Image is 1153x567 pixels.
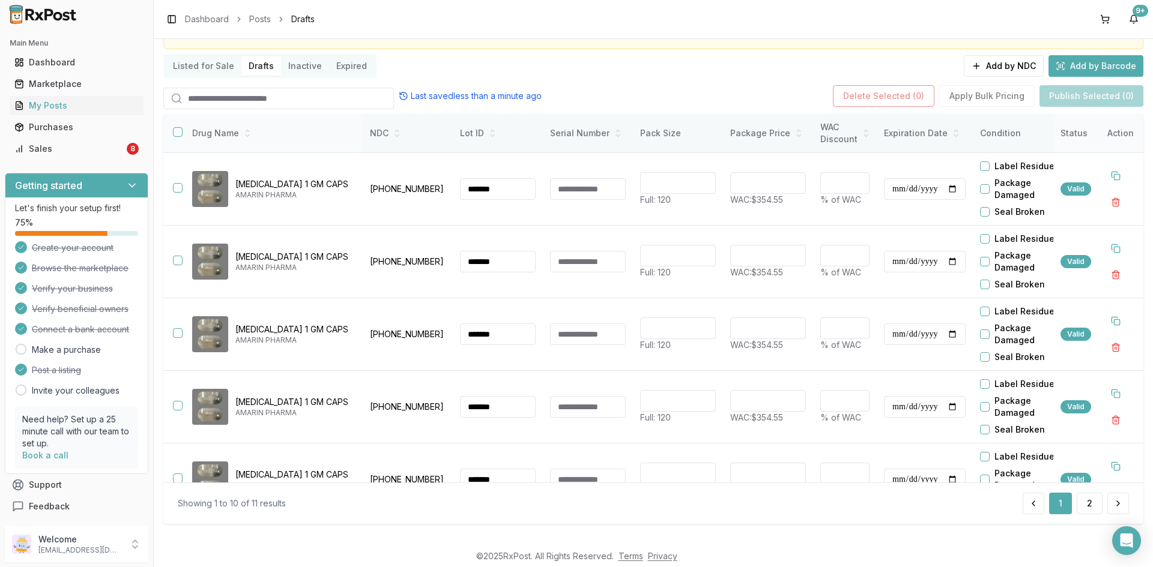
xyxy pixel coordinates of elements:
[820,340,861,350] span: % of WAC
[1112,526,1141,555] div: Open Intercom Messenger
[235,263,353,272] p: AMARIN PHARMA
[994,451,1055,463] label: Label Residue
[1105,383,1127,404] button: Duplicate
[15,202,138,214] p: Let's finish your setup first!
[640,194,671,205] span: Full: 120
[192,316,228,352] img: Vascepa 1 GM CAPS
[38,545,122,555] p: [EMAIL_ADDRESS][DOMAIN_NAME]
[10,52,144,73] a: Dashboard
[370,328,446,340] p: [PHONE_NUMBER]
[22,413,131,449] p: Need help? Set up a 25 minute call with our team to set up.
[619,551,643,561] a: Terms
[291,13,315,25] span: Drafts
[964,55,1044,77] button: Add by NDC
[235,469,353,481] p: [MEDICAL_DATA] 1 GM CAPS
[10,38,144,48] h2: Main Menu
[14,56,139,68] div: Dashboard
[1061,400,1091,413] div: Valid
[185,13,229,25] a: Dashboard
[192,461,228,497] img: Vascepa 1 GM CAPS
[730,412,783,422] span: WAC: $354.55
[633,114,723,153] th: Pack Size
[15,217,33,229] span: 75 %
[178,497,286,509] div: Showing 1 to 10 of 11 results
[235,323,353,335] p: [MEDICAL_DATA] 1 GM CAPS
[192,171,228,207] img: Vascepa 1 GM CAPS
[730,127,806,139] div: Package Price
[994,250,1063,274] label: Package Damaged
[5,53,148,72] button: Dashboard
[994,322,1063,346] label: Package Damaged
[648,551,677,561] a: Privacy
[994,160,1055,172] label: Label Residue
[1049,493,1072,514] button: 1
[1061,328,1091,341] div: Valid
[192,389,228,425] img: Vascepa 1 GM CAPS
[1105,482,1127,503] button: Delete
[22,450,68,460] a: Book a call
[15,178,82,193] h3: Getting started
[32,364,81,376] span: Post a listing
[399,90,542,102] div: Last saved less than a minute ago
[32,242,113,254] span: Create your account
[1105,238,1127,259] button: Duplicate
[370,256,446,268] p: [PHONE_NUMBER]
[640,267,671,277] span: Full: 120
[235,408,353,418] p: AMARIN PHARMA
[820,194,861,205] span: % of WAC
[1098,114,1143,153] th: Action
[10,95,144,116] a: My Posts
[370,127,446,139] div: NDC
[820,267,861,277] span: % of WAC
[14,100,139,112] div: My Posts
[1061,255,1091,268] div: Valid
[1049,55,1143,77] button: Add by Barcode
[5,139,148,158] button: Sales8
[994,351,1045,363] label: Seal Broken
[640,412,671,422] span: Full: 120
[1105,337,1127,358] button: Delete
[1105,310,1127,332] button: Duplicate
[730,340,783,350] span: WAC: $354.55
[370,183,446,195] p: [PHONE_NUMBER]
[730,267,783,277] span: WAC: $354.55
[994,305,1055,317] label: Label Residue
[1105,264,1127,286] button: Delete
[235,178,353,190] p: [MEDICAL_DATA] 1 GM CAPS
[281,56,329,76] button: Inactive
[884,127,966,139] div: Expiration Date
[973,114,1063,153] th: Condition
[235,190,353,200] p: AMARIN PHARMA
[32,385,120,397] a: Invite your colleagues
[10,73,144,95] a: Marketplace
[127,143,139,155] div: 8
[14,78,139,90] div: Marketplace
[10,116,144,138] a: Purchases
[640,340,671,350] span: Full: 120
[5,496,148,517] button: Feedback
[1077,493,1103,514] button: 2
[235,251,353,263] p: [MEDICAL_DATA] 1 GM CAPS
[1105,409,1127,431] button: Delete
[192,244,228,280] img: Vascepa 1 GM CAPS
[166,56,241,76] button: Listed for Sale
[235,396,353,408] p: [MEDICAL_DATA] 1 GM CAPS
[370,401,446,413] p: [PHONE_NUMBER]
[994,378,1055,390] label: Label Residue
[994,467,1063,491] label: Package Damaged
[14,143,124,155] div: Sales
[32,303,129,315] span: Verify beneficial owners
[29,500,70,512] span: Feedback
[5,96,148,115] button: My Posts
[1105,165,1127,187] button: Duplicate
[235,481,353,490] p: AMARIN PHARMA
[1061,473,1091,486] div: Valid
[249,13,271,25] a: Posts
[1105,455,1127,477] button: Duplicate
[1061,182,1091,196] div: Valid
[12,535,31,554] img: User avatar
[5,118,148,137] button: Purchases
[5,5,82,24] img: RxPost Logo
[5,474,148,496] button: Support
